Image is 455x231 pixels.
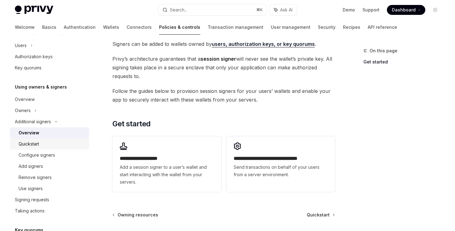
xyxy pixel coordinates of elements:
a: Transaction management [208,20,263,35]
a: Basics [42,20,56,35]
div: Search... [170,6,187,14]
a: Configure signers [10,150,89,161]
a: users, authorization keys, or key quorums [212,41,315,47]
span: Quickstart [307,212,330,218]
a: Get started [363,57,445,67]
a: Key quorums [10,62,89,73]
a: Overview [10,94,89,105]
span: Privy’s architecture guarantees that a will never see the wallet’s private key. All signing takes... [112,54,335,81]
a: Authentication [64,20,96,35]
a: Wallets [103,20,119,35]
h5: Using owners & signers [15,83,67,91]
span: Send transactions on behalf of your users from a server environment. [234,163,327,178]
a: Recipes [343,20,360,35]
a: Policies & controls [159,20,200,35]
a: Quickstart [307,212,334,218]
a: Support [362,7,379,13]
img: light logo [15,6,53,14]
div: Signing requests [15,196,49,203]
div: Key quorums [15,64,41,72]
div: Overview [19,129,39,137]
div: Users [15,42,27,49]
span: Signers can be added to wallets owned by . [112,40,335,48]
div: Quickstart [19,140,39,148]
a: Signing requests [10,194,89,205]
a: Quickstart [10,138,89,150]
div: Use signers [19,185,43,192]
span: On this page [370,47,397,54]
span: Owning resources [118,212,158,218]
div: Add signers [19,163,43,170]
a: API reference [368,20,397,35]
strong: session signer [201,56,236,62]
div: Remove signers [19,174,52,181]
a: Owning resources [113,212,158,218]
button: Search...⌘K [158,4,266,15]
a: Remove signers [10,172,89,183]
a: Welcome [15,20,35,35]
div: Overview [15,96,35,103]
span: Get started [112,119,150,129]
a: Demo [343,7,355,13]
span: Dashboard [392,7,416,13]
span: ⌘ K [256,7,263,12]
span: Add a session signer to a user’s wallet and start interacting with the wallet from your servers. [120,163,214,186]
button: Toggle dark mode [430,5,440,15]
div: Authorization keys [15,53,53,60]
div: Additional signers [15,118,51,125]
a: Security [318,20,336,35]
div: Owners [15,107,31,114]
a: Use signers [10,183,89,194]
a: Dashboard [387,5,425,15]
button: Ask AI [270,4,297,15]
a: User management [271,20,310,35]
a: Taking actions [10,205,89,216]
div: Taking actions [15,207,45,215]
a: Connectors [127,20,152,35]
span: Follow the guides below to provision session signers for your users’ wallets and enable your app ... [112,87,335,104]
a: Add signers [10,161,89,172]
a: **** **** **** *****Add a session signer to a user’s wallet and start interacting with the wallet... [112,136,221,192]
span: Ask AI [280,7,292,13]
a: Authorization keys [10,51,89,62]
a: Overview [10,127,89,138]
div: Configure signers [19,151,55,159]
